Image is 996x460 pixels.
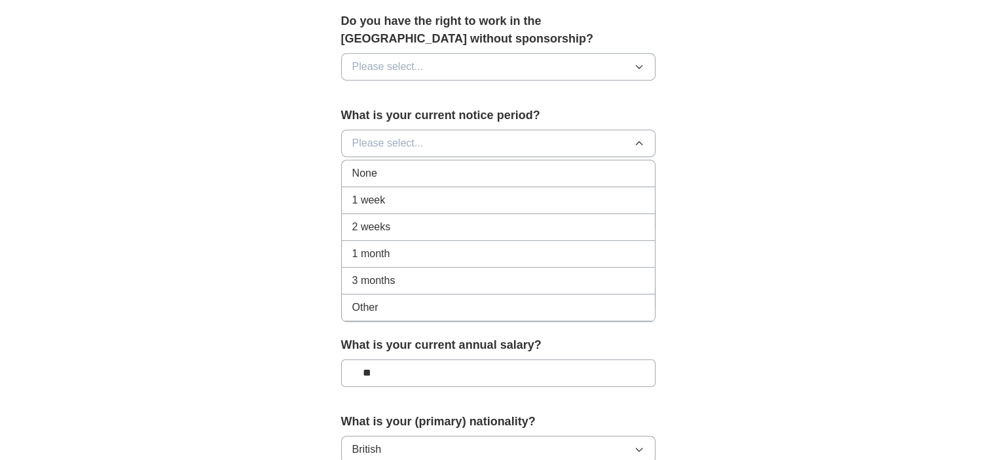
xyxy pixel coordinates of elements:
span: 2 weeks [352,219,391,235]
label: What is your (primary) nationality? [341,413,655,431]
span: Other [352,300,378,315]
label: What is your current annual salary? [341,336,655,354]
label: Do you have the right to work in the [GEOGRAPHIC_DATA] without sponsorship? [341,12,655,48]
span: None [352,166,377,181]
span: British [352,442,381,457]
span: 1 month [352,246,390,262]
span: Please select... [352,135,424,151]
label: What is your current notice period? [341,107,655,124]
span: 1 week [352,192,386,208]
span: Please select... [352,59,424,75]
button: Please select... [341,130,655,157]
button: Please select... [341,53,655,80]
span: 3 months [352,273,396,289]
